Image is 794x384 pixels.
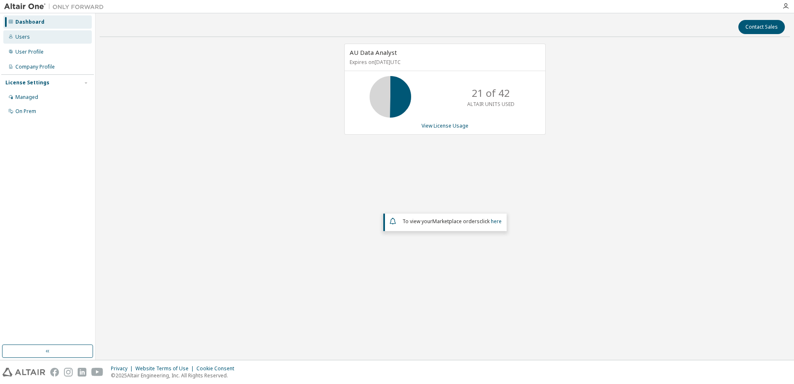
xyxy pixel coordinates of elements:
[15,108,36,115] div: On Prem
[4,2,108,11] img: Altair One
[15,19,44,25] div: Dashboard
[78,368,86,377] img: linkedin.svg
[491,218,502,225] a: here
[64,368,73,377] img: instagram.svg
[2,368,45,377] img: altair_logo.svg
[350,59,538,66] p: Expires on [DATE] UTC
[5,79,49,86] div: License Settings
[15,34,30,40] div: Users
[472,86,510,100] p: 21 of 42
[15,94,38,101] div: Managed
[135,365,196,372] div: Website Terms of Use
[91,368,103,377] img: youtube.svg
[738,20,785,34] button: Contact Sales
[15,49,44,55] div: User Profile
[432,218,480,225] em: Marketplace orders
[196,365,239,372] div: Cookie Consent
[50,368,59,377] img: facebook.svg
[350,48,397,57] span: AU Data Analyst
[15,64,55,70] div: Company Profile
[111,365,135,372] div: Privacy
[402,218,502,225] span: To view your click
[467,101,515,108] p: ALTAIR UNITS USED
[111,372,239,379] p: © 2025 Altair Engineering, Inc. All Rights Reserved.
[422,122,468,129] a: View License Usage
